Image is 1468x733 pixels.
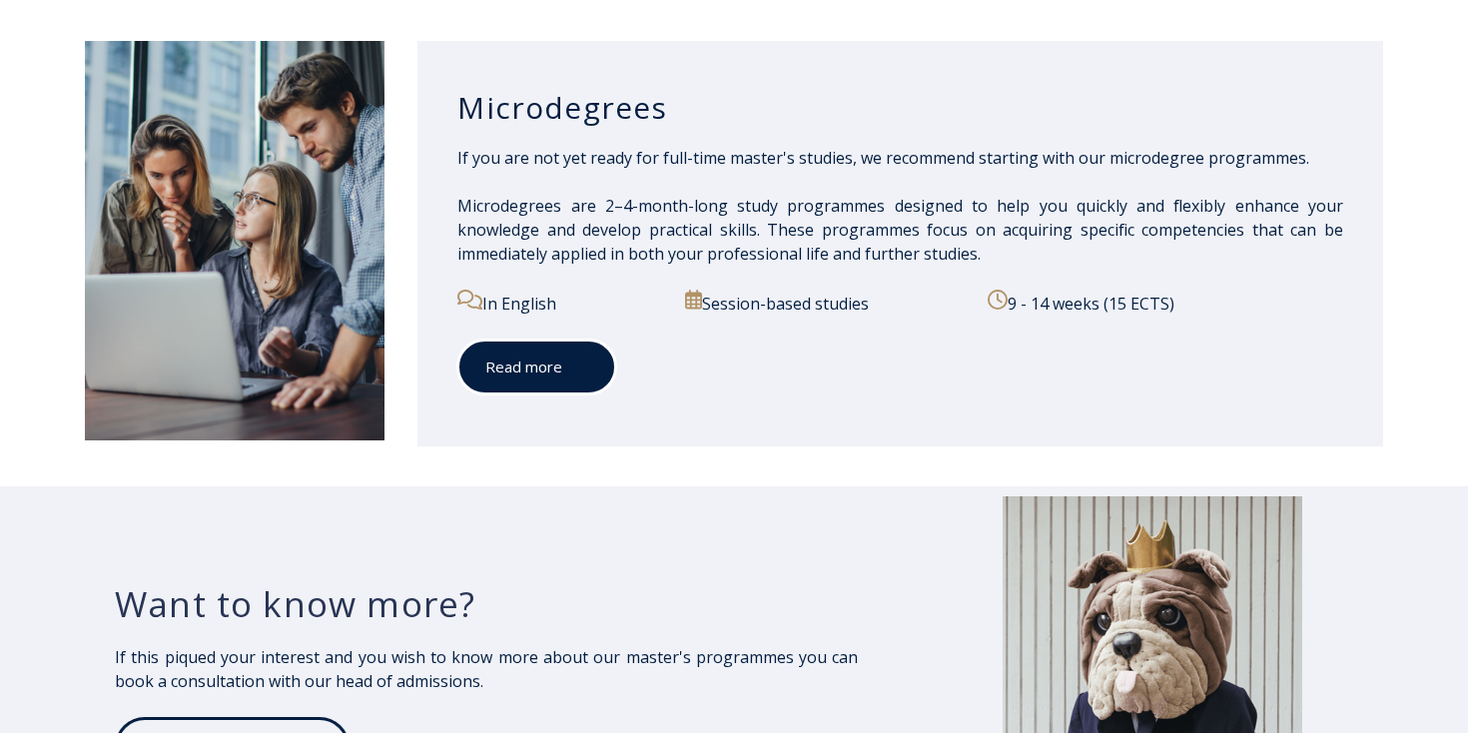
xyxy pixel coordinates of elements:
h3: Microdegrees [457,89,1343,127]
h3: Want to know more? [115,582,858,626]
img: iStock-1320775580-1 [85,41,384,440]
a: Read more [457,340,616,394]
span: If you are not yet ready for full-time master's studies, we recommend starting with our microdegr... [457,147,1309,169]
p: If this piqued your interest and you wish to know more about our master's programmes you can book... [115,645,858,693]
p: Session-based studies [685,290,965,316]
p: In English [457,290,662,316]
span: Microdegrees are 2–4-month-long study programmes designed to help you quickly and flexibly enhanc... [457,195,1343,265]
p: 9 - 14 weeks (15 ECTS) [988,290,1343,316]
